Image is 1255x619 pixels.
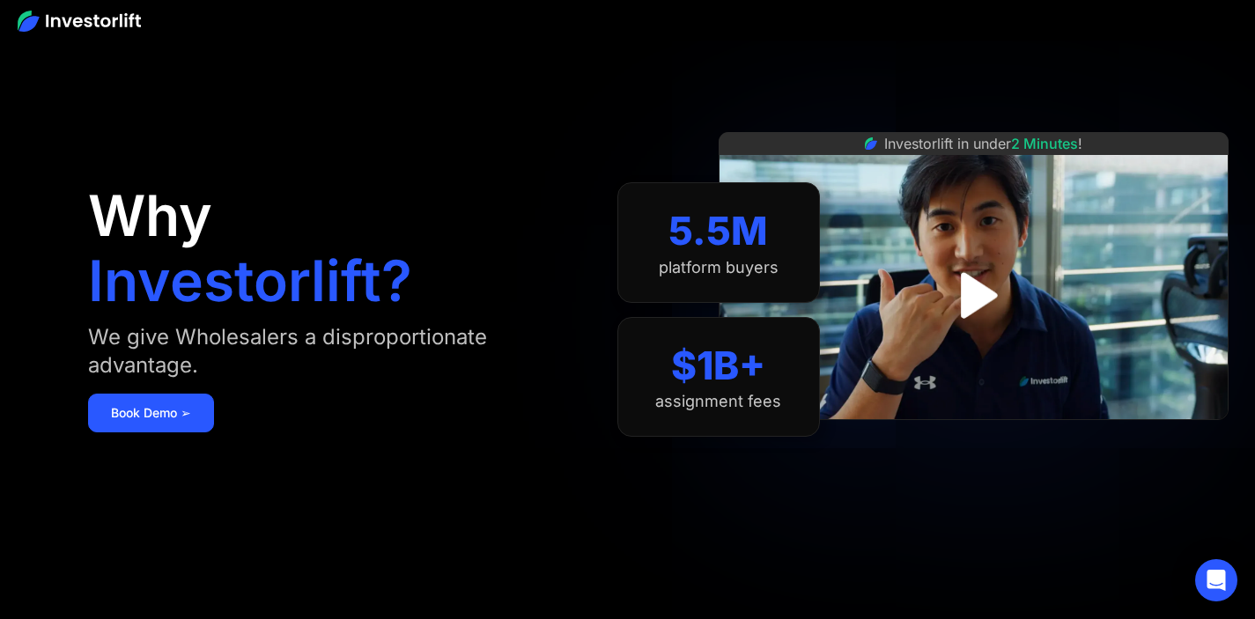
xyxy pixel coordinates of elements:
[1011,135,1078,152] span: 2 Minutes
[841,429,1105,450] iframe: Customer reviews powered by Trustpilot
[668,208,768,254] div: 5.5M
[88,188,212,244] h1: Why
[1195,559,1237,601] div: Open Intercom Messenger
[671,343,765,389] div: $1B+
[884,133,1082,154] div: Investorlift in under !
[659,258,779,277] div: platform buyers
[88,323,582,380] div: We give Wholesalers a disproportionate advantage.
[88,253,412,309] h1: Investorlift?
[934,256,1013,335] a: open lightbox
[88,394,214,432] a: Book Demo ➢
[655,392,781,411] div: assignment fees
